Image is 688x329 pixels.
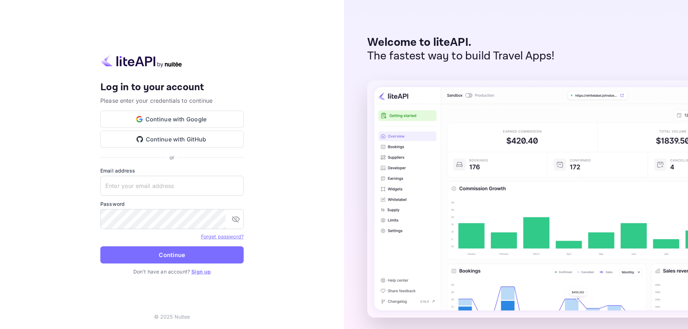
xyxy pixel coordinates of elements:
p: The fastest way to build Travel Apps! [367,49,555,63]
p: Please enter your credentials to continue [100,96,244,105]
button: Continue with Google [100,111,244,128]
button: toggle password visibility [229,212,243,226]
a: Sign up [191,268,211,275]
h4: Log in to your account [100,81,244,94]
p: Don't have an account? [100,268,244,275]
label: Password [100,200,244,208]
p: © 2025 Nuitee [154,313,190,320]
label: Email address [100,167,244,174]
input: Enter your email address [100,176,244,196]
button: Continue [100,246,244,263]
p: or [169,154,174,161]
a: Forget password? [201,233,244,240]
button: Continue with GitHub [100,131,244,148]
p: Welcome to liteAPI. [367,36,555,49]
a: Forget password? [201,233,244,240]
img: liteapi [100,54,183,68]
